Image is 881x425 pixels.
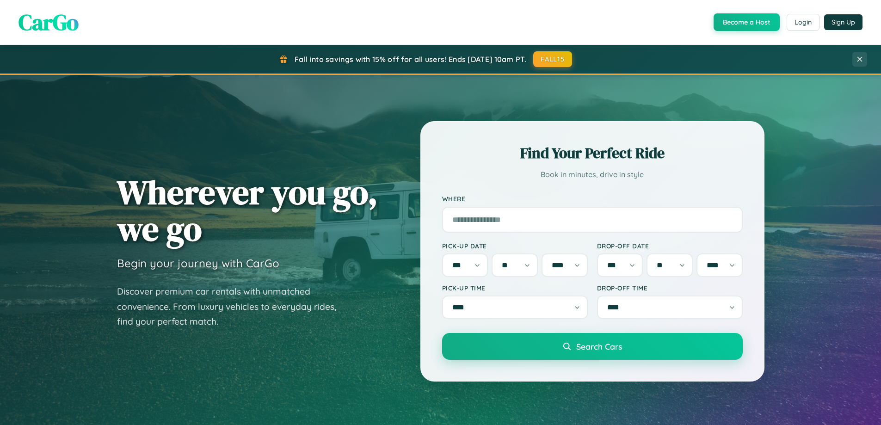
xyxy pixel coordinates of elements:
button: Become a Host [714,13,780,31]
p: Discover premium car rentals with unmatched convenience. From luxury vehicles to everyday rides, ... [117,284,348,329]
label: Drop-off Date [597,242,743,250]
h2: Find Your Perfect Ride [442,143,743,163]
button: Search Cars [442,333,743,360]
span: CarGo [18,7,79,37]
label: Pick-up Time [442,284,588,292]
span: Fall into savings with 15% off for all users! Ends [DATE] 10am PT. [295,55,526,64]
button: Login [787,14,819,31]
button: FALL15 [533,51,572,67]
h3: Begin your journey with CarGo [117,256,279,270]
p: Book in minutes, drive in style [442,168,743,181]
h1: Wherever you go, we go [117,174,378,247]
span: Search Cars [576,341,622,351]
label: Pick-up Date [442,242,588,250]
button: Sign Up [824,14,863,30]
label: Drop-off Time [597,284,743,292]
label: Where [442,195,743,203]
